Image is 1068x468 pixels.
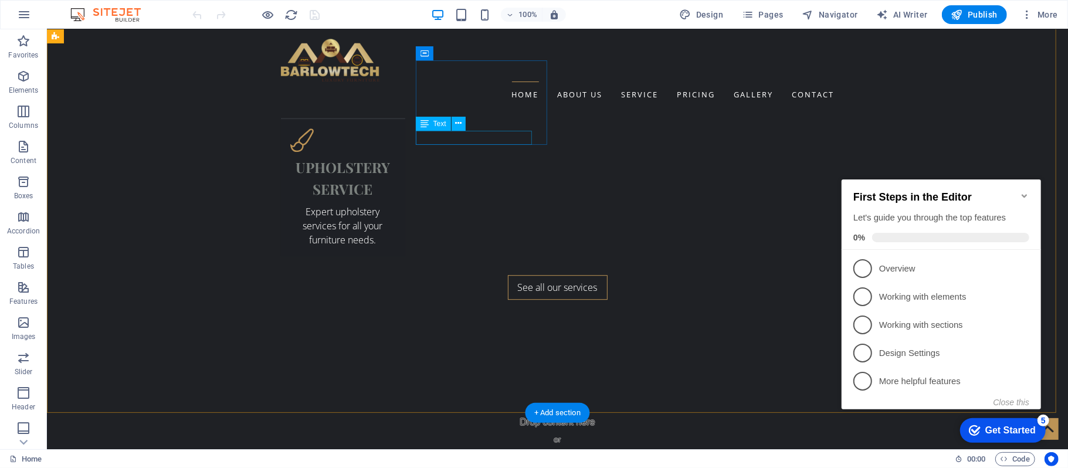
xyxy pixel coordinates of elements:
h2: First Steps in the Editor [16,28,192,40]
p: Columns [9,121,38,130]
span: 00 00 [967,452,985,466]
button: 100% [501,8,543,22]
li: More helpful features [5,204,204,232]
p: Header [12,402,35,412]
div: Drop content here [225,374,797,457]
p: Working with elements [42,128,183,140]
span: More [1021,9,1058,21]
i: On resize automatically adjust zoom level to fit chosen device. [549,9,560,20]
button: Click here to leave preview mode and continue editing [261,8,275,22]
span: 0% [16,70,35,79]
p: More helpful features [42,212,183,225]
button: More [1016,5,1063,24]
p: Content [11,156,36,165]
div: + Add section [525,403,590,423]
button: Usercentrics [1045,452,1059,466]
span: AI Writer [877,9,928,21]
span: Pages [742,9,783,21]
span: Design [680,9,724,21]
button: Close this [157,235,192,244]
li: Design Settings [5,176,204,204]
h6: 100% [518,8,537,22]
p: Features [9,297,38,306]
span: Navigator [802,9,858,21]
p: Working with sections [42,156,183,168]
div: Minimize checklist [183,28,192,38]
p: Slider [15,367,33,377]
button: Code [995,452,1035,466]
p: Elements [9,86,39,95]
div: 5 [201,252,212,263]
p: Overview [42,100,183,112]
i: Reload page [285,8,299,22]
button: Publish [942,5,1007,24]
div: Get Started [148,262,199,273]
p: Accordion [7,226,40,236]
p: Boxes [14,191,33,201]
li: Working with sections [5,148,204,176]
p: Favorites [8,50,38,60]
p: Tables [13,262,34,271]
p: Design Settings [42,184,183,196]
li: Working with elements [5,120,204,148]
span: Publish [951,9,998,21]
p: Images [12,332,36,341]
div: Design (Ctrl+Alt+Y) [675,5,728,24]
button: Pages [737,5,788,24]
img: Editor Logo [67,8,155,22]
span: Code [1001,452,1030,466]
button: Design [675,5,728,24]
a: Click to cancel selection. Double-click to open Pages [9,452,42,466]
button: AI Writer [872,5,933,24]
div: Let's guide you through the top features [16,49,192,61]
h6: Session time [955,452,986,466]
li: Overview [5,91,204,120]
div: Get Started 5 items remaining, 0% complete [123,255,209,280]
button: Navigator [798,5,863,24]
button: reload [284,8,299,22]
span: Text [433,120,446,127]
span: : [975,455,977,463]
